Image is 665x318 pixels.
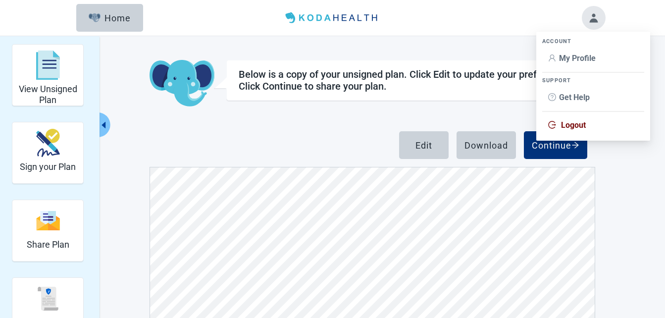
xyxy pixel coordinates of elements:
[98,112,110,137] button: Collapse menu
[536,32,650,141] ul: Account menu
[36,51,60,80] img: View Unsigned Plan
[548,121,556,129] span: logout
[150,60,214,107] img: Koda Elephant
[548,93,556,101] span: question-circle
[89,13,131,23] div: Home
[76,4,143,32] button: ElephantHome
[16,84,79,105] h2: View Unsigned Plan
[99,120,108,130] span: caret-left
[464,140,508,150] div: Download
[399,131,449,159] button: Edit
[542,38,644,45] div: ACCOUNT
[559,53,596,63] span: My Profile
[524,131,587,159] button: Continue arrow-right
[36,287,60,311] img: Completed Plans
[415,140,432,150] div: Edit
[559,93,590,102] span: Get Help
[36,129,60,157] img: Sign your Plan
[36,210,60,231] img: Share Plan
[548,54,556,62] span: user
[12,122,84,184] div: Sign your Plan
[239,68,583,92] div: Below is a copy of your unsigned plan. Click Edit to update your preferences. Click Continue to s...
[12,44,84,106] div: View Unsigned Plan
[542,77,644,84] div: SUPPORT
[12,200,84,262] div: Share Plan
[27,239,69,250] h2: Share Plan
[89,13,101,22] img: Elephant
[561,120,586,130] span: Logout
[532,140,579,150] div: Continue
[20,161,76,172] h2: Sign your Plan
[457,131,516,159] button: Download
[571,141,579,149] span: arrow-right
[281,10,383,26] img: Koda Health
[582,6,606,30] button: Toggle account menu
